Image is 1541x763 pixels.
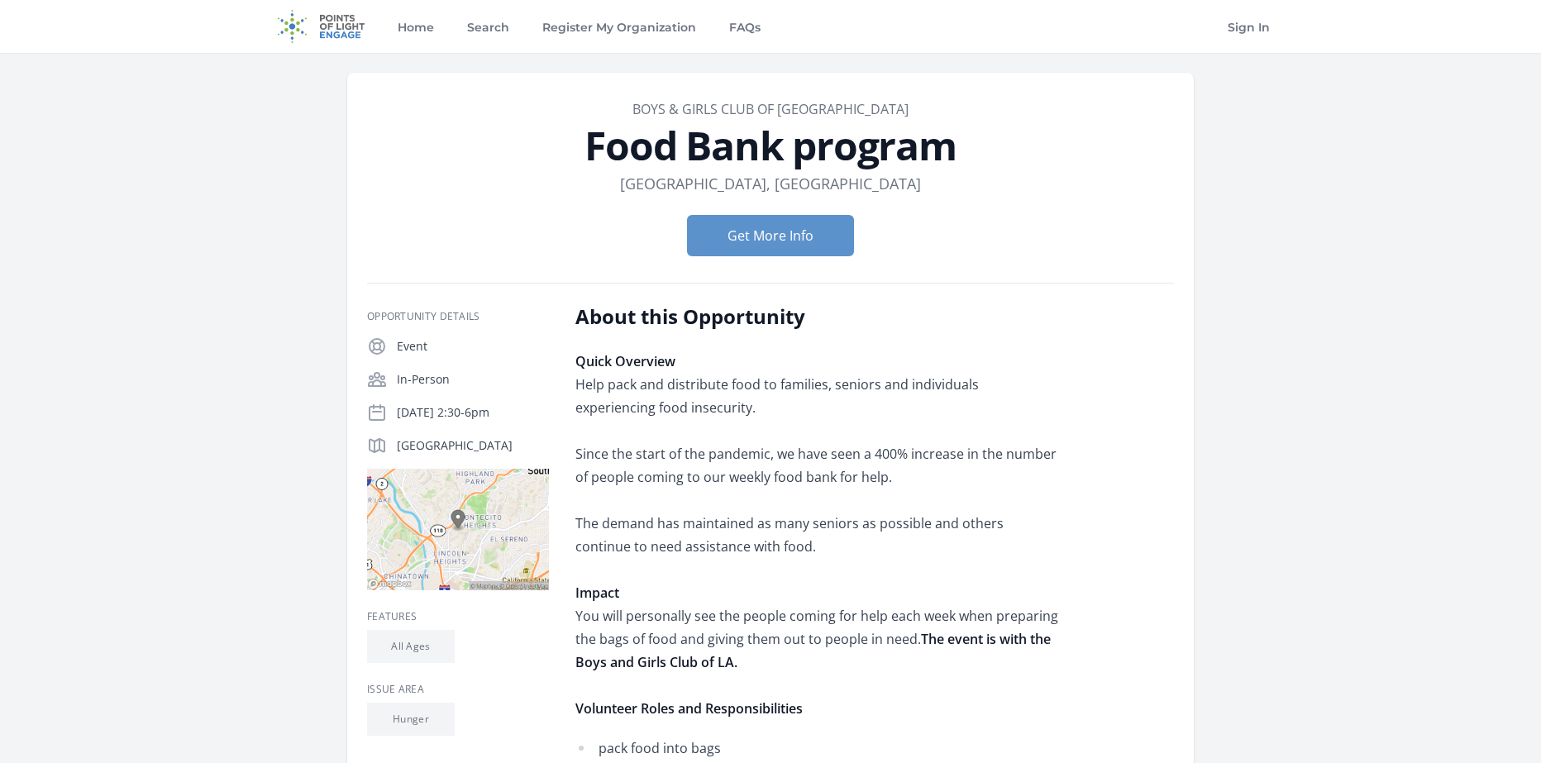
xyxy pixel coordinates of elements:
[397,371,549,388] p: In-Person
[575,737,1059,760] li: pack food into bags
[620,172,921,195] dd: [GEOGRAPHIC_DATA], [GEOGRAPHIC_DATA]
[575,350,1059,720] p: Help pack and distribute food to families, seniors and individuals experiencing food insecurity. ...
[367,610,549,623] h3: Features
[367,630,455,663] li: All Ages
[397,437,549,454] p: [GEOGRAPHIC_DATA]
[397,404,549,421] p: [DATE] 2:30-6pm
[687,215,854,256] button: Get More Info
[575,303,1059,330] h2: About this Opportunity
[367,126,1174,165] h1: Food Bank program
[367,469,549,590] img: Map
[397,338,549,355] p: Event
[632,100,909,118] a: Boys & Girls Club of [GEOGRAPHIC_DATA]
[367,683,549,696] h3: Issue area
[575,699,803,718] strong: Volunteer Roles and Responsibilities
[367,310,549,323] h3: Opportunity Details
[575,352,675,370] strong: Quick Overview
[575,584,619,602] strong: Impact
[367,703,455,736] li: Hunger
